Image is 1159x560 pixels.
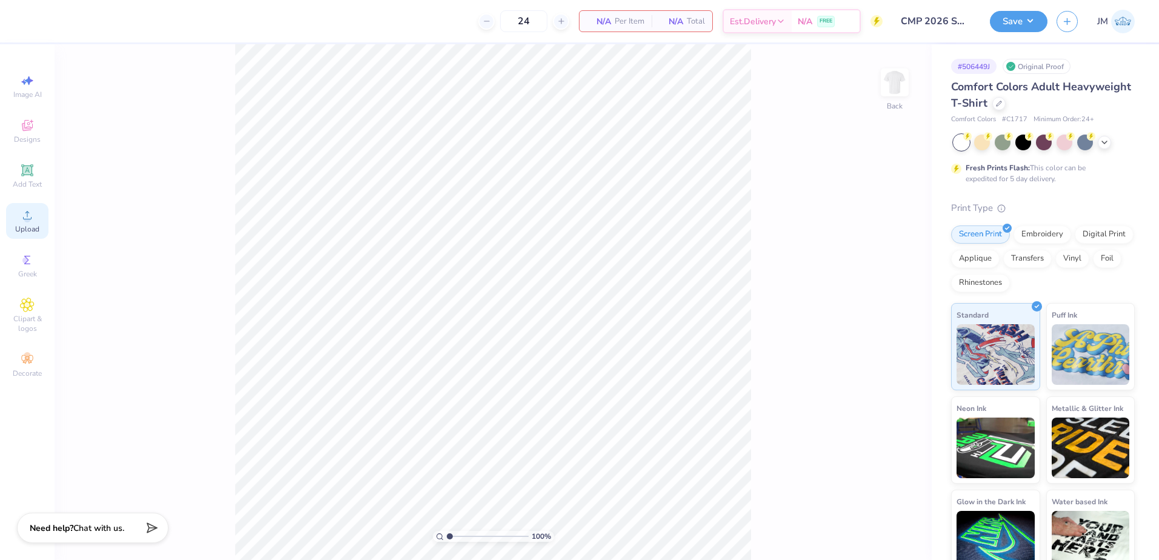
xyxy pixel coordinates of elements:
div: Vinyl [1055,250,1089,268]
span: # C1717 [1002,115,1027,125]
span: Per Item [615,15,644,28]
div: Screen Print [951,225,1010,244]
input: Untitled Design [892,9,981,33]
span: N/A [798,15,812,28]
span: N/A [587,15,611,28]
span: Clipart & logos [6,314,48,333]
button: Save [990,11,1047,32]
span: Est. Delivery [730,15,776,28]
div: Foil [1093,250,1121,268]
span: Greek [18,269,37,279]
span: Glow in the Dark Ink [957,495,1026,508]
span: Image AI [13,90,42,99]
div: Applique [951,250,1000,268]
span: Comfort Colors Adult Heavyweight T-Shirt [951,79,1131,110]
div: # 506449J [951,59,997,74]
span: Total [687,15,705,28]
span: Upload [15,224,39,234]
strong: Fresh Prints Flash: [966,163,1030,173]
strong: Need help? [30,522,73,534]
img: Puff Ink [1052,324,1130,385]
div: This color can be expedited for 5 day delivery. [966,162,1115,184]
a: JM [1097,10,1135,33]
span: Comfort Colors [951,115,996,125]
span: Minimum Order: 24 + [1034,115,1094,125]
span: Designs [14,135,41,144]
span: Neon Ink [957,402,986,415]
div: Transfers [1003,250,1052,268]
span: Decorate [13,368,42,378]
div: Print Type [951,201,1135,215]
img: Back [883,70,907,95]
img: Metallic & Glitter Ink [1052,418,1130,478]
img: Standard [957,324,1035,385]
span: N/A [659,15,683,28]
span: Puff Ink [1052,308,1077,321]
img: Neon Ink [957,418,1035,478]
span: FREE [820,17,832,25]
span: Water based Ink [1052,495,1107,508]
input: – – [500,10,547,32]
div: Embroidery [1014,225,1071,244]
div: Rhinestones [951,274,1010,292]
span: Standard [957,308,989,321]
div: Back [887,101,903,112]
div: Digital Print [1075,225,1134,244]
span: Metallic & Glitter Ink [1052,402,1123,415]
span: Chat with us. [73,522,124,534]
div: Original Proof [1003,59,1070,74]
span: Add Text [13,179,42,189]
img: Joshua Malaki [1111,10,1135,33]
span: JM [1097,15,1108,28]
span: 100 % [532,531,551,542]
